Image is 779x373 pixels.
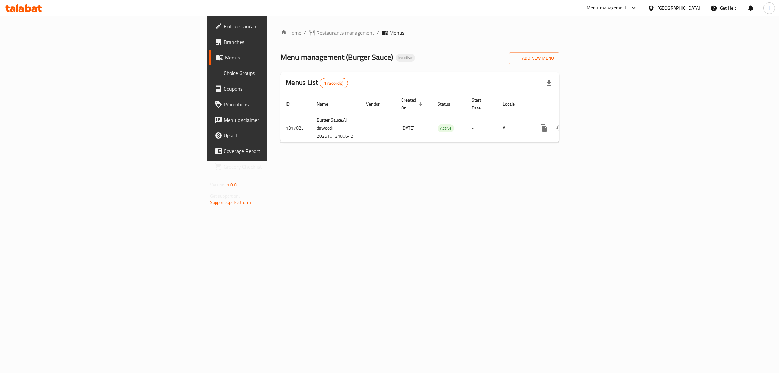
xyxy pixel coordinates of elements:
[514,54,554,62] span: Add New Menu
[401,96,425,112] span: Created On
[286,100,298,108] span: ID
[280,94,604,143] table: enhanced table
[224,147,332,155] span: Coverage Report
[224,116,332,124] span: Menu disclaimer
[466,114,498,142] td: -
[227,181,237,189] span: 1.0.0
[309,29,374,37] a: Restaurants management
[389,29,404,37] span: Menus
[209,159,337,174] a: Grocery Checklist
[587,4,627,12] div: Menu-management
[209,81,337,96] a: Coupons
[536,120,552,136] button: more
[224,22,332,30] span: Edit Restaurant
[225,54,332,61] span: Menus
[472,96,490,112] span: Start Date
[438,124,454,132] span: Active
[224,69,332,77] span: Choice Groups
[209,143,337,159] a: Coverage Report
[552,120,567,136] button: Change Status
[210,198,251,207] a: Support.OpsPlatform
[401,124,414,132] span: [DATE]
[541,75,557,91] div: Export file
[396,55,415,60] span: Inactive
[209,65,337,81] a: Choice Groups
[498,114,531,142] td: All
[280,29,559,37] nav: breadcrumb
[769,5,770,12] span: l
[438,100,459,108] span: Status
[657,5,700,12] div: [GEOGRAPHIC_DATA]
[209,34,337,50] a: Branches
[531,94,604,114] th: Actions
[316,29,374,37] span: Restaurants management
[320,78,348,88] div: Total records count
[224,163,332,171] span: Grocery Checklist
[209,128,337,143] a: Upsell
[224,38,332,46] span: Branches
[317,100,337,108] span: Name
[396,54,415,62] div: Inactive
[210,181,226,189] span: Version:
[224,132,332,139] span: Upsell
[320,80,348,86] span: 1 record(s)
[503,100,523,108] span: Locale
[210,192,240,200] span: Get support on:
[224,100,332,108] span: Promotions
[366,100,388,108] span: Vendor
[209,19,337,34] a: Edit Restaurant
[224,85,332,93] span: Coupons
[209,50,337,65] a: Menus
[509,52,559,64] button: Add New Menu
[286,78,348,88] h2: Menus List
[377,29,379,37] li: /
[209,96,337,112] a: Promotions
[280,50,393,64] span: Menu management ( Burger Sauce )
[209,112,337,128] a: Menu disclaimer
